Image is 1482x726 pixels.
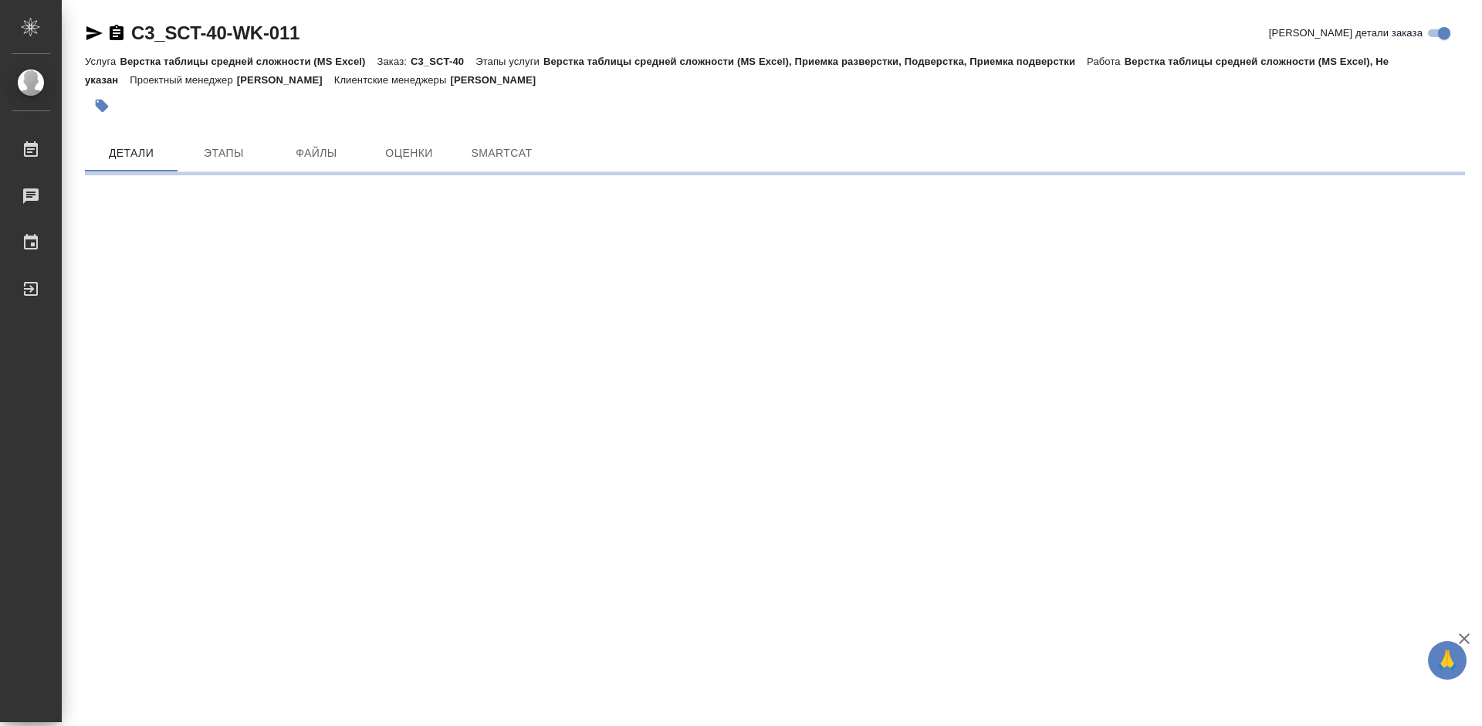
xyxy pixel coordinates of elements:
[1269,25,1423,41] span: [PERSON_NAME] детали заказа
[377,56,411,67] p: Заказ:
[1428,641,1467,680] button: 🙏
[450,74,547,86] p: [PERSON_NAME]
[543,56,1087,67] p: Верстка таблицы средней сложности (MS Excel), Приемка разверстки, Подверстка, Приемка подверстки
[130,74,236,86] p: Проектный менеджер
[120,56,377,67] p: Верстка таблицы средней сложности (MS Excel)
[85,56,120,67] p: Услуга
[475,56,543,67] p: Этапы услуги
[187,144,261,163] span: Этапы
[85,89,119,123] button: Добавить тэг
[94,144,168,163] span: Детали
[1434,644,1460,677] span: 🙏
[131,22,299,43] a: C3_SCT-40-WK-011
[237,74,334,86] p: [PERSON_NAME]
[107,24,126,42] button: Скопировать ссылку
[465,144,539,163] span: SmartCat
[334,74,451,86] p: Клиентские менеджеры
[372,144,446,163] span: Оценки
[279,144,354,163] span: Файлы
[411,56,475,67] p: C3_SCT-40
[1087,56,1125,67] p: Работа
[85,24,103,42] button: Скопировать ссылку для ЯМессенджера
